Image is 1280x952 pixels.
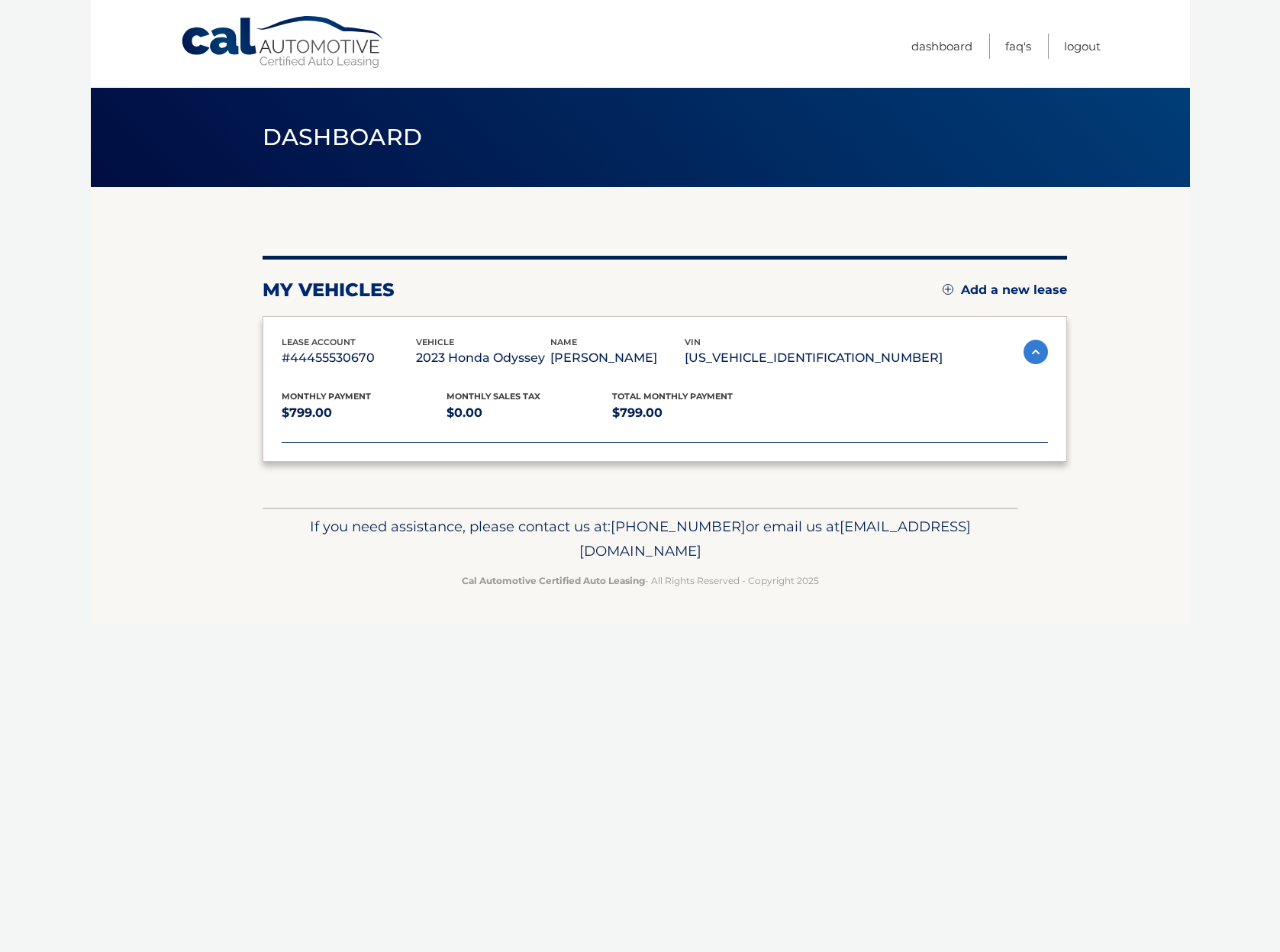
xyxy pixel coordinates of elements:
span: Dashboard [263,123,423,151]
strong: Cal Automotive Certified Auto Leasing [462,575,645,586]
a: FAQ's [1005,34,1031,59]
span: Monthly sales Tax [447,391,540,402]
span: [PHONE_NUMBER] [611,518,746,535]
span: Monthly Payment [282,391,371,402]
p: If you need assistance, please contact us at: or email us at [272,515,1008,563]
p: $0.00 [447,402,612,424]
img: accordion-active.svg [1024,340,1048,364]
a: Logout [1064,34,1101,59]
span: vehicle [416,337,454,347]
span: name [550,337,577,347]
h2: my vehicles [263,279,395,302]
span: Total Monthly Payment [612,391,733,402]
p: $799.00 [282,402,447,424]
p: - All Rights Reserved - Copyright 2025 [272,573,1008,589]
p: [US_VEHICLE_IDENTIFICATION_NUMBER] [685,347,943,369]
span: lease account [282,337,356,347]
img: add.svg [943,284,953,295]
p: $799.00 [612,402,778,424]
a: Cal Automotive [180,15,386,69]
p: [PERSON_NAME] [550,347,685,369]
span: vin [685,337,701,347]
a: Add a new lease [943,282,1067,298]
p: 2023 Honda Odyssey [416,347,550,369]
p: #44455530670 [282,347,416,369]
a: Dashboard [911,34,972,59]
span: [EMAIL_ADDRESS][DOMAIN_NAME] [579,518,971,560]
